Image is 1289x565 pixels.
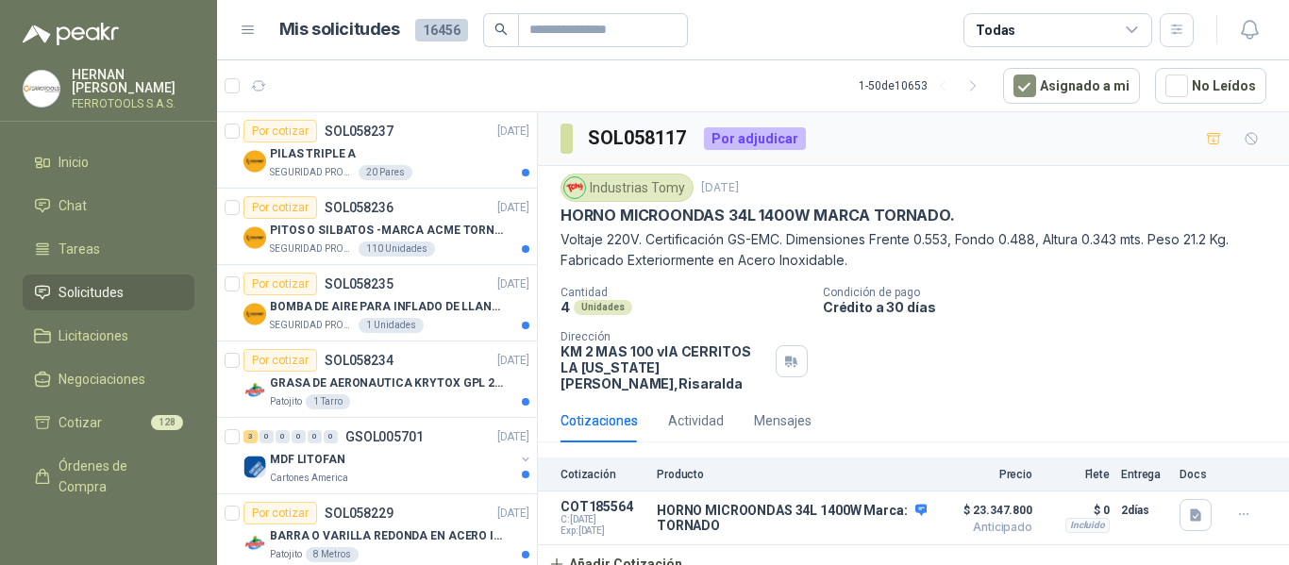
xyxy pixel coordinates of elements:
[859,71,988,101] div: 1 - 50 de 10653
[217,265,537,341] a: Por cotizarSOL058235[DATE] Company LogoBOMBA DE AIRE PARA INFLADO DE LLANTAS DE BICICLETASEGURIDA...
[1121,499,1168,522] p: 2 días
[151,415,183,430] span: 128
[324,430,338,443] div: 0
[359,165,412,180] div: 20 Pares
[1044,468,1110,481] p: Flete
[23,231,194,267] a: Tareas
[59,195,87,216] span: Chat
[72,98,194,109] p: FERROTOOLS S.A.S.
[243,379,266,402] img: Company Logo
[243,196,317,219] div: Por cotizar
[308,430,322,443] div: 0
[217,341,537,418] a: Por cotizarSOL058234[DATE] Company LogoGRASA DE AERONAUTICA KRYTOX GPL 207 (SE ADJUNTA IMAGEN DE ...
[306,547,359,562] div: 8 Metros
[704,127,806,150] div: Por adjudicar
[415,19,468,42] span: 16456
[325,125,393,138] p: SOL058237
[561,174,694,202] div: Industrias Tomy
[657,468,927,481] p: Producto
[23,361,194,397] a: Negociaciones
[1003,68,1140,104] button: Asignado a mi
[574,300,632,315] div: Unidades
[325,277,393,291] p: SOL058235
[938,468,1032,481] p: Precio
[270,298,505,316] p: BOMBA DE AIRE PARA INFLADO DE LLANTAS DE BICICLETA
[325,507,393,520] p: SOL058229
[1065,518,1110,533] div: Incluido
[259,430,274,443] div: 0
[270,547,302,562] p: Patojito
[270,471,348,486] p: Cartones America
[497,275,529,293] p: [DATE]
[561,343,768,391] p: KM 2 MAS 100 vIA CERRITOS LA [US_STATE] [PERSON_NAME] , Risaralda
[243,226,266,249] img: Company Logo
[754,410,812,431] div: Mensajes
[561,286,808,299] p: Cantidad
[270,145,356,163] p: PILAS TRIPLE A
[561,499,645,514] p: COT185564
[243,150,266,173] img: Company Logo
[561,229,1266,271] p: Voltaje 220V. Certificación GS-EMC. Dimensiones Frente 0.553, Fondo 0.488, Altura 0.343 mts. Peso...
[494,23,508,36] span: search
[701,179,739,197] p: [DATE]
[23,448,194,505] a: Órdenes de Compra
[59,325,128,346] span: Licitaciones
[59,369,145,390] span: Negociaciones
[292,430,306,443] div: 0
[823,299,1281,315] p: Crédito a 30 días
[657,503,927,533] p: HORNO MICROONDAS 34L 1400W Marca: TORNADO
[561,525,645,537] span: Exp: [DATE]
[23,274,194,310] a: Solicitudes
[59,282,124,303] span: Solicitudes
[497,352,529,370] p: [DATE]
[325,354,393,367] p: SOL058234
[59,152,89,173] span: Inicio
[270,374,505,392] p: GRASA DE AERONAUTICA KRYTOX GPL 207 (SE ADJUNTA IMAGEN DE REFERENCIA)
[561,299,570,315] p: 4
[217,189,537,265] a: Por cotizarSOL058236[DATE] Company LogoPITOS O SILBATOS -MARCA ACME TORNADO 635SEGURIDAD PROVISER...
[270,527,505,545] p: BARRA O VARILLA REDONDA EN ACERO INOXIDABLE DE 2" O 50 MM
[306,394,350,409] div: 1 Tarro
[497,199,529,217] p: [DATE]
[270,451,345,469] p: MDF LITOFAN
[359,318,424,333] div: 1 Unidades
[23,318,194,354] a: Licitaciones
[345,430,424,443] p: GSOL005701
[1121,468,1168,481] p: Entrega
[561,410,638,431] div: Cotizaciones
[243,430,258,443] div: 3
[270,394,302,409] p: Patojito
[24,71,59,107] img: Company Logo
[270,241,355,257] p: SEGURIDAD PROVISER LTDA
[270,222,505,240] p: PITOS O SILBATOS -MARCA ACME TORNADO 635
[823,286,1281,299] p: Condición de pago
[588,124,689,153] h3: SOL058117
[1180,468,1217,481] p: Docs
[976,20,1015,41] div: Todas
[497,505,529,523] p: [DATE]
[561,330,768,343] p: Dirección
[243,456,266,478] img: Company Logo
[243,502,317,524] div: Por cotizar
[23,144,194,180] a: Inicio
[497,123,529,141] p: [DATE]
[279,16,400,43] h1: Mis solicitudes
[59,412,102,433] span: Cotizar
[243,532,266,555] img: Company Logo
[668,410,724,431] div: Actividad
[359,241,435,257] div: 110 Unidades
[276,430,290,443] div: 0
[243,303,266,325] img: Company Logo
[59,456,176,497] span: Órdenes de Compra
[325,201,393,214] p: SOL058236
[23,512,194,548] a: Remisiones
[23,405,194,440] a: Cotizar128
[270,318,355,333] p: SEGURIDAD PROVISER LTDA
[938,522,1032,533] span: Anticipado
[23,23,119,45] img: Logo peakr
[243,273,317,295] div: Por cotizar
[561,206,955,225] p: HORNO MICROONDAS 34L 1400W MARCA TORNADO.
[561,468,645,481] p: Cotización
[243,349,317,372] div: Por cotizar
[564,177,585,198] img: Company Logo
